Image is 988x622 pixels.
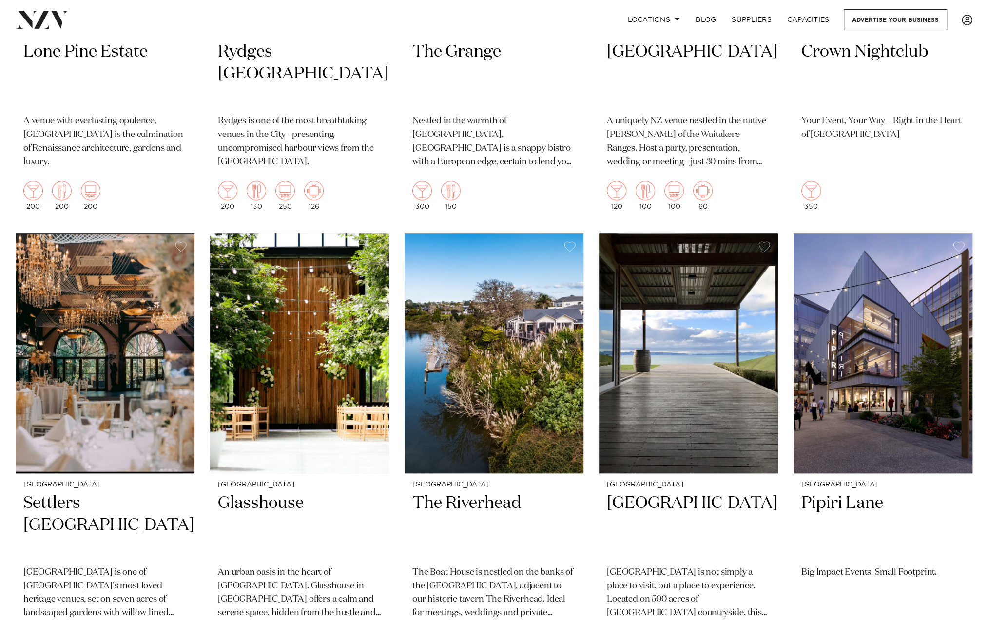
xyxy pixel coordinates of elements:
[801,41,965,107] h2: Crown Nightclub
[607,492,770,558] h2: [GEOGRAPHIC_DATA]
[218,181,237,210] div: 200
[693,181,713,200] img: meeting.png
[636,181,655,210] div: 100
[23,481,187,488] small: [GEOGRAPHIC_DATA]
[607,181,626,210] div: 120
[724,9,779,30] a: SUPPLIERS
[218,481,381,488] small: [GEOGRAPHIC_DATA]
[607,115,770,169] p: A uniquely NZ venue nestled in the native [PERSON_NAME] of the Waitakere Ranges. Host a party, pr...
[412,181,432,210] div: 300
[218,41,381,107] h2: Rydges [GEOGRAPHIC_DATA]
[693,181,713,210] div: 60
[218,181,237,200] img: cocktail.png
[801,181,821,210] div: 350
[218,492,381,558] h2: Glasshouse
[275,181,295,200] img: theatre.png
[801,115,965,142] p: Your Event, Your Way – Right in the Heart of [GEOGRAPHIC_DATA]
[636,181,655,200] img: dining.png
[275,181,295,210] div: 250
[23,181,43,210] div: 200
[441,181,461,210] div: 150
[607,41,770,107] h2: [GEOGRAPHIC_DATA]
[23,566,187,621] p: [GEOGRAPHIC_DATA] is one of [GEOGRAPHIC_DATA]'s most loved heritage venues, set on seven acres of...
[247,181,266,210] div: 130
[664,181,684,200] img: theatre.png
[23,115,187,169] p: A venue with everlasting opulence, [GEOGRAPHIC_DATA] is the culmination of Renaissance architectu...
[81,181,100,200] img: theatre.png
[801,181,821,200] img: cocktail.png
[607,181,626,200] img: cocktail.png
[23,41,187,107] h2: Lone Pine Estate
[412,492,576,558] h2: The Riverhead
[779,9,837,30] a: Capacities
[218,115,381,169] p: Rydges is one of the most breathtaking venues in the City - presenting uncompromised harbour view...
[801,492,965,558] h2: Pipiri Lane
[607,481,770,488] small: [GEOGRAPHIC_DATA]
[304,181,324,200] img: meeting.png
[247,181,266,200] img: dining.png
[441,181,461,200] img: dining.png
[801,481,965,488] small: [GEOGRAPHIC_DATA]
[688,9,724,30] a: BLOG
[52,181,72,200] img: dining.png
[16,11,69,28] img: nzv-logo.png
[801,566,965,580] p: Big Impact Events. Small Footprint.
[412,481,576,488] small: [GEOGRAPHIC_DATA]
[412,115,576,169] p: Nestled in the warmth of [GEOGRAPHIC_DATA], [GEOGRAPHIC_DATA] is a snappy bistro with a European ...
[664,181,684,210] div: 100
[81,181,100,210] div: 200
[607,566,770,621] p: [GEOGRAPHIC_DATA] is not simply a place to visit, but a place to experience. Located on 500 acres...
[412,41,576,107] h2: The Grange
[218,566,381,621] p: An urban oasis in the heart of [GEOGRAPHIC_DATA]. Glasshouse in [GEOGRAPHIC_DATA] offers a calm a...
[412,566,576,621] p: The Boat House is nestled on the banks of the [GEOGRAPHIC_DATA], adjacent to our historic tavern ...
[620,9,688,30] a: Locations
[23,181,43,200] img: cocktail.png
[23,492,187,558] h2: Settlers [GEOGRAPHIC_DATA]
[412,181,432,200] img: cocktail.png
[304,181,324,210] div: 126
[52,181,72,210] div: 200
[844,9,947,30] a: Advertise your business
